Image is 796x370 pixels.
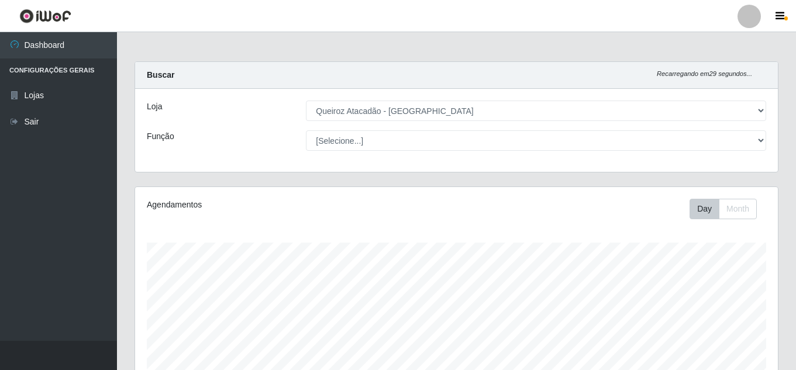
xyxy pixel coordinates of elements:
[147,70,174,79] strong: Buscar
[690,199,766,219] div: Toolbar with button groups
[147,101,162,113] label: Loja
[147,130,174,143] label: Função
[147,199,395,211] div: Agendamentos
[690,199,757,219] div: First group
[690,199,719,219] button: Day
[657,70,752,77] i: Recarregando em 29 segundos...
[719,199,757,219] button: Month
[19,9,71,23] img: CoreUI Logo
